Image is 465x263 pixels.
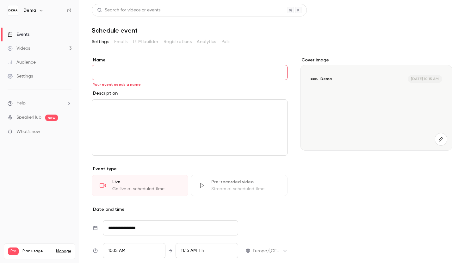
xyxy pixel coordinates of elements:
[164,39,192,45] span: Registrations
[92,57,288,63] label: Name
[408,75,442,83] span: [DATE] 10:15 AM
[93,82,141,87] span: Your event needs a name
[45,115,58,121] span: new
[191,175,287,196] div: Pre-recorded videoStream at scheduled time
[8,31,29,38] div: Events
[16,128,40,135] span: What's new
[8,45,30,52] div: Videos
[97,7,160,14] div: Search for videos or events
[181,248,197,253] span: 11:15 AM
[92,90,118,97] label: Description
[8,59,36,66] div: Audience
[92,99,288,156] section: description
[112,179,180,185] div: Live
[253,248,288,254] div: Europe/[GEOGRAPHIC_DATA]
[92,175,188,196] div: LiveGo live at scheduled time
[92,37,109,47] button: Settings
[16,114,41,121] a: SpeakerHub
[56,249,71,254] a: Manage
[300,57,452,63] label: Cover image
[92,27,452,34] h1: Schedule event
[8,73,33,79] div: Settings
[22,249,52,254] span: Plan usage
[103,243,165,258] div: From
[92,100,287,155] div: editor
[8,100,71,107] li: help-dropdown-opener
[133,39,158,45] span: UTM builder
[211,186,279,192] div: Stream at scheduled time
[92,206,288,213] p: Date and time
[199,247,204,254] span: 1 h
[320,76,332,81] p: Dema
[23,7,36,14] h6: Dema
[16,100,26,107] span: Help
[8,247,19,255] span: Pro
[92,166,288,172] p: Event type
[176,243,238,258] div: To
[103,220,238,235] input: Tue, Feb 17, 2026
[112,186,180,192] div: Go live at scheduled time
[114,39,127,45] span: Emails
[197,39,216,45] span: Analytics
[108,248,125,253] span: 10:15 AM
[8,5,18,16] img: Dema
[64,129,71,135] iframe: Noticeable Trigger
[221,39,231,45] span: Polls
[211,179,279,185] div: Pre-recorded video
